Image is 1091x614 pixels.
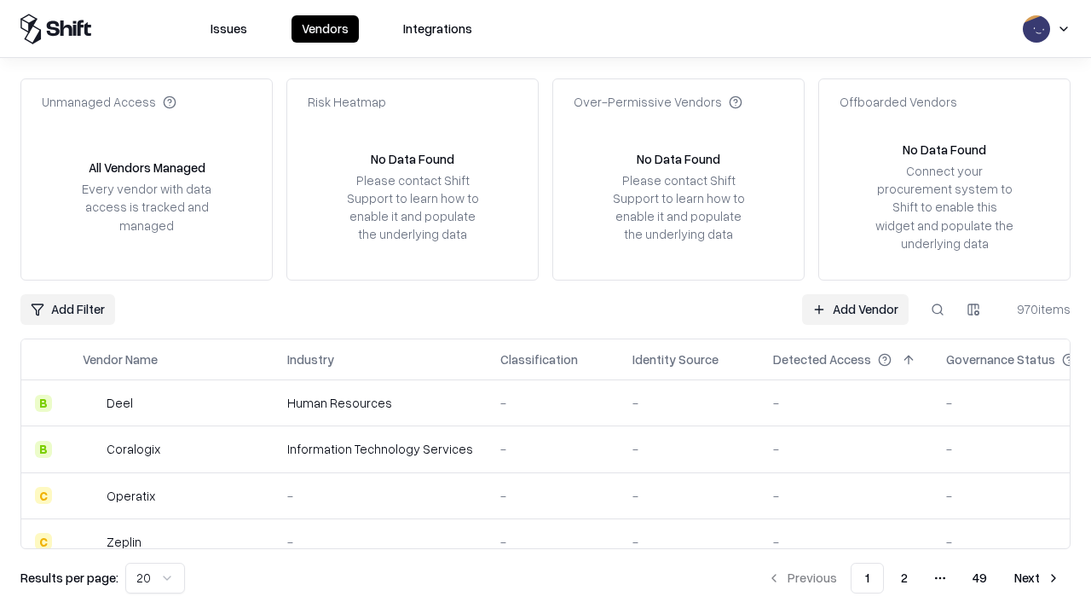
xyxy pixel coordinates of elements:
[287,533,473,551] div: -
[287,440,473,458] div: Information Technology Services
[107,487,155,505] div: Operatix
[200,15,257,43] button: Issues
[287,487,473,505] div: -
[89,159,205,177] div: All Vendors Managed
[903,141,986,159] div: No Data Found
[632,394,746,412] div: -
[874,162,1015,252] div: Connect your procurement system to Shift to enable this widget and populate the underlying data
[287,394,473,412] div: Human Resources
[608,171,749,244] div: Please contact Shift Support to learn how to enable it and populate the underlying data
[500,440,605,458] div: -
[83,395,100,412] img: Deel
[773,394,919,412] div: -
[840,93,957,111] div: Offboarded Vendors
[574,93,742,111] div: Over-Permissive Vendors
[632,533,746,551] div: -
[500,487,605,505] div: -
[959,563,1001,594] button: 49
[107,533,141,551] div: Zeplin
[20,569,118,587] p: Results per page:
[292,15,359,43] button: Vendors
[107,394,133,412] div: Deel
[1002,300,1071,318] div: 970 items
[851,563,884,594] button: 1
[83,533,100,550] img: Zeplin
[107,440,160,458] div: Coralogix
[308,93,386,111] div: Risk Heatmap
[76,180,217,234] div: Every vendor with data access is tracked and managed
[83,350,158,368] div: Vendor Name
[42,93,176,111] div: Unmanaged Access
[371,150,454,168] div: No Data Found
[773,487,919,505] div: -
[773,533,919,551] div: -
[637,150,720,168] div: No Data Found
[1004,563,1071,594] button: Next
[287,350,334,368] div: Industry
[757,563,1071,594] nav: pagination
[35,487,52,504] div: C
[393,15,482,43] button: Integrations
[773,350,871,368] div: Detected Access
[35,441,52,458] div: B
[83,441,100,458] img: Coralogix
[632,440,746,458] div: -
[632,487,746,505] div: -
[342,171,483,244] div: Please contact Shift Support to learn how to enable it and populate the underlying data
[500,533,605,551] div: -
[802,294,909,325] a: Add Vendor
[887,563,921,594] button: 2
[20,294,115,325] button: Add Filter
[500,350,578,368] div: Classification
[35,395,52,412] div: B
[500,394,605,412] div: -
[773,440,919,458] div: -
[35,533,52,550] div: C
[946,350,1055,368] div: Governance Status
[632,350,719,368] div: Identity Source
[83,487,100,504] img: Operatix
